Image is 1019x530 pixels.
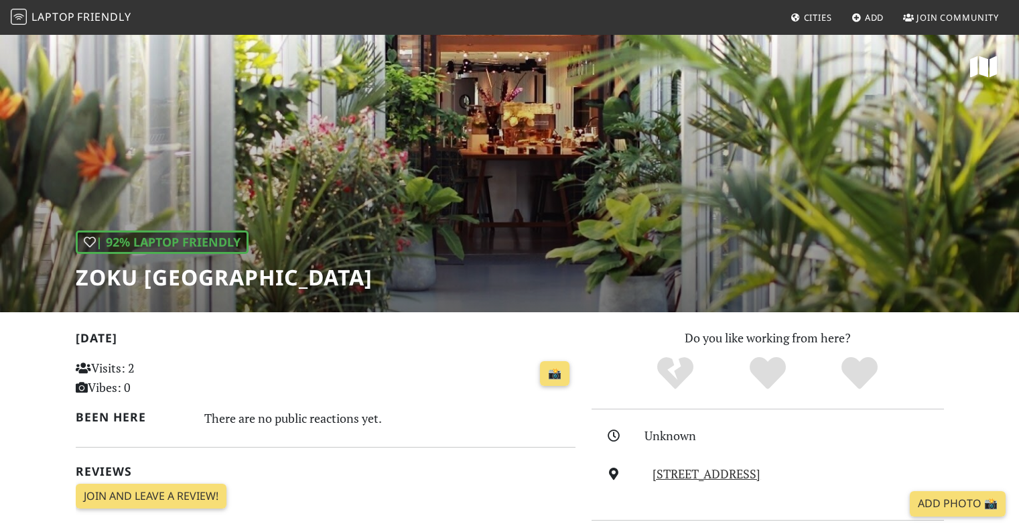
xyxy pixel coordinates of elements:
span: Friendly [77,9,131,24]
a: Join and leave a review! [76,484,226,509]
h2: [DATE] [76,331,575,350]
p: Visits: 2 Vibes: 0 [76,358,232,397]
p: Do you like working from here? [592,328,944,348]
span: Add [865,11,884,23]
h2: Reviews [76,464,575,478]
a: 📸 [540,361,569,387]
span: Cities [804,11,832,23]
span: Join Community [916,11,999,23]
img: LaptopFriendly [11,9,27,25]
div: | 92% Laptop Friendly [76,230,249,254]
a: Join Community [898,5,1004,29]
a: Add Photo 📸 [910,491,1006,517]
h1: Zoku [GEOGRAPHIC_DATA] [76,265,372,290]
div: Definitely! [813,355,906,392]
div: No [629,355,722,392]
h2: Been here [76,410,189,424]
span: Laptop [31,9,75,24]
a: Cities [785,5,837,29]
div: There are no public reactions yet. [204,407,575,429]
a: LaptopFriendly LaptopFriendly [11,6,131,29]
div: Yes [722,355,814,392]
div: Unknown [644,426,951,446]
a: Add [846,5,890,29]
a: [STREET_ADDRESS] [653,466,760,482]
